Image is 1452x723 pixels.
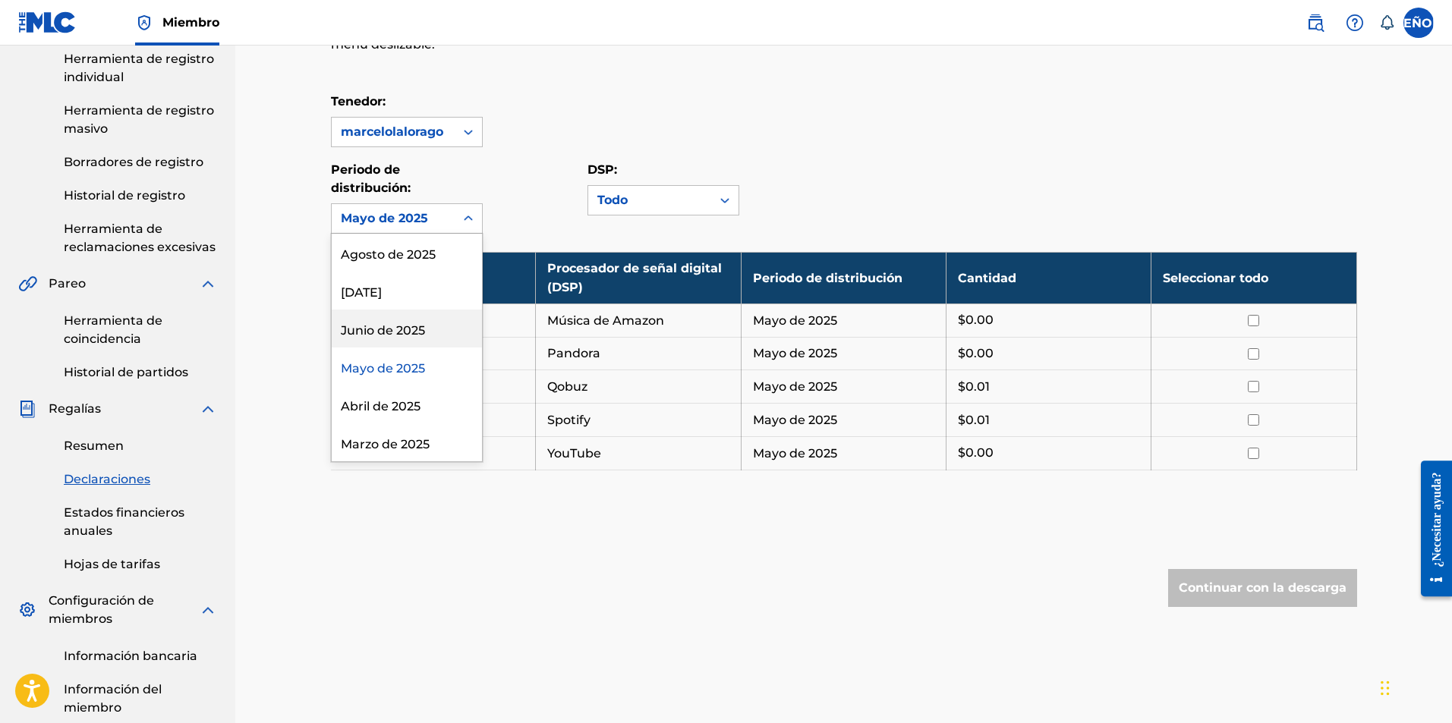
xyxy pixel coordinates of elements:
[64,50,217,86] a: Herramienta de registro individual
[341,285,382,300] font: [DATE]
[753,346,837,360] font: Mayo de 2025
[1163,271,1268,285] font: Seleccionar todo
[64,681,217,717] a: Información del miembro
[547,379,587,394] font: Qobuz
[1381,665,1390,711] div: Arrastrar
[1300,8,1331,38] a: Búsqueda pública
[199,601,217,619] img: expandir
[49,593,154,626] font: Configuración de miembros
[958,413,990,427] font: $0.01
[341,323,425,338] font: Junio ​​de 2025
[753,271,902,285] font: Periodo de distribución
[958,379,990,394] font: $0.01
[341,124,443,139] font: marcelolalorago
[49,401,101,416] font: Regalías
[1340,8,1370,38] div: Ayuda
[1306,14,1324,32] img: buscar
[64,102,217,138] a: Herramienta de registro masivo
[49,276,86,291] font: Pareo
[341,247,436,262] font: Agosto de 2025
[753,446,837,461] font: Mayo de 2025
[547,446,601,461] font: YouTube
[64,557,160,571] font: Hojas de tarifas
[958,313,994,327] font: $0.00
[64,649,197,663] font: Información bancaria
[753,313,837,328] font: Mayo de 2025
[1376,650,1452,723] iframe: Widget de chat
[958,445,994,460] font: $0.00
[341,211,428,225] font: Mayo de 2025
[341,399,420,413] font: Abril de 2025
[64,188,185,203] font: Historial de registro
[64,365,188,379] font: Historial de partidos
[199,400,217,418] img: expandir
[1403,8,1434,38] div: Menú de usuario
[64,313,162,346] font: Herramienta de coincidencia
[64,472,150,486] font: Declaraciones
[547,313,664,328] font: Música de Amazon
[753,379,837,394] font: Mayo de 2025
[547,346,600,360] font: Pandora
[64,155,203,169] font: Borradores de registro
[64,504,217,540] a: Estados financieros anuales
[1379,15,1394,30] div: Notificaciones
[64,555,217,574] a: Hojas de tarifas
[64,647,217,665] a: Información bancaria
[331,94,386,108] font: Tenedor:
[135,14,153,32] img: Titular de los derechos superior
[18,11,77,33] img: Logotipo del MLC
[64,439,124,453] font: Resumen
[64,682,162,715] font: Información del miembro
[64,220,217,256] a: Herramienta de reclamaciones excesivas
[547,261,722,294] font: Procesador de señal digital (DSP)
[587,162,617,177] font: DSP:
[64,470,217,489] a: Declaraciones
[64,187,217,205] a: Historial de registro
[1396,16,1441,30] font: SEÑOR
[64,505,184,538] font: Estados financieros anuales
[199,275,217,293] img: expandir
[64,52,214,84] font: Herramienta de registro individual
[18,275,37,293] img: Pareo
[64,363,217,382] a: Historial de partidos
[64,222,216,254] font: Herramienta de reclamaciones excesivas
[64,153,217,171] a: Borradores de registro
[64,437,217,455] a: Resumen
[547,413,591,427] font: Spotify
[597,193,628,207] font: Todo
[1409,448,1452,611] iframe: Centro de recursos
[64,312,217,348] a: Herramienta de coincidencia
[331,162,411,195] font: Periodo de distribución:
[64,103,214,136] font: Herramienta de registro masivo
[341,361,425,376] font: Mayo de 2025
[1346,14,1364,32] img: ayuda
[18,601,36,619] img: Configuración de miembros
[162,15,219,30] font: Miembro
[341,437,430,451] font: Marzo de 2025
[753,413,837,427] font: Mayo de 2025
[958,271,1016,285] font: Cantidad
[958,346,994,360] font: $0.00
[18,400,36,418] img: Regalías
